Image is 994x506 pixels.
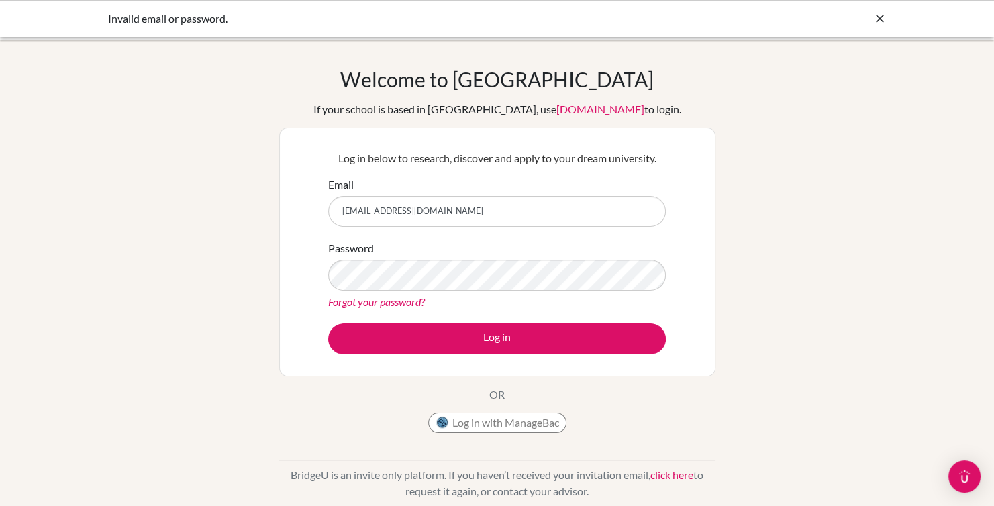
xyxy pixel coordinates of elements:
p: BridgeU is an invite only platform. If you haven’t received your invitation email, to request it ... [279,467,715,499]
button: Log in [328,323,666,354]
div: If your school is based in [GEOGRAPHIC_DATA], use to login. [313,101,681,117]
p: Log in below to research, discover and apply to your dream university. [328,150,666,166]
p: OR [489,387,505,403]
a: Forgot your password? [328,295,425,308]
label: Password [328,240,374,256]
label: Email [328,176,354,193]
h1: Welcome to [GEOGRAPHIC_DATA] [340,67,654,91]
button: Log in with ManageBac [428,413,566,433]
div: Invalid email or password. [108,11,685,27]
a: click here [650,468,693,481]
a: [DOMAIN_NAME] [556,103,644,115]
div: Open Intercom Messenger [948,460,981,493]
